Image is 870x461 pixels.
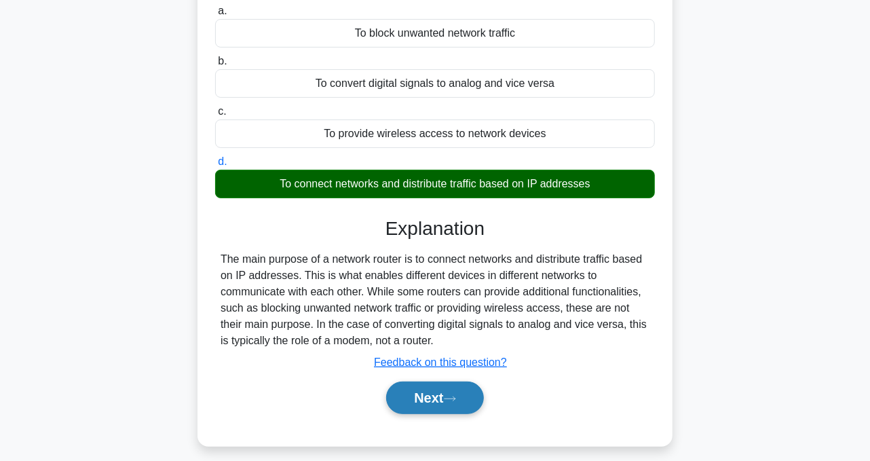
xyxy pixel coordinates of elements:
span: a. [218,5,227,16]
button: Next [386,382,483,414]
div: To provide wireless access to network devices [215,119,655,148]
h3: Explanation [223,217,647,240]
span: d. [218,155,227,167]
a: Feedback on this question? [374,356,507,368]
span: b. [218,55,227,67]
div: To convert digital signals to analog and vice versa [215,69,655,98]
div: The main purpose of a network router is to connect networks and distribute traffic based on IP ad... [221,251,649,349]
div: To block unwanted network traffic [215,19,655,48]
div: To connect networks and distribute traffic based on IP addresses [215,170,655,198]
span: c. [218,105,226,117]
